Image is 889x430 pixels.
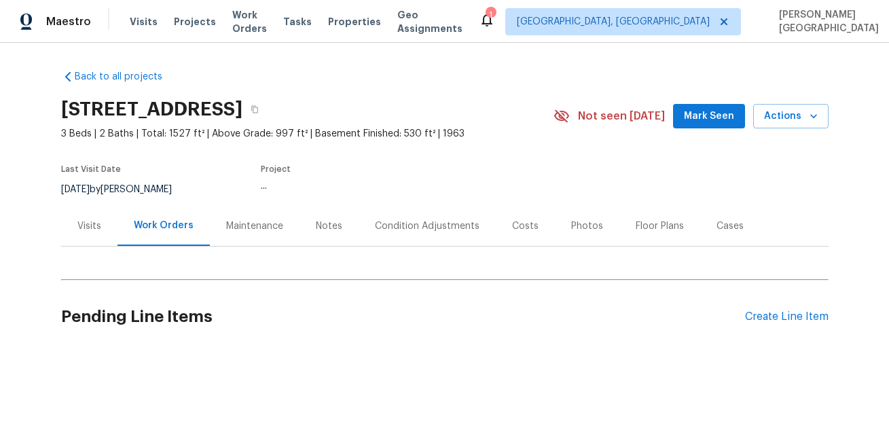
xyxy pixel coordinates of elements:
span: Work Orders [232,8,267,35]
div: 1 [486,8,495,22]
span: [GEOGRAPHIC_DATA], [GEOGRAPHIC_DATA] [517,15,710,29]
span: Last Visit Date [61,165,121,173]
span: [DATE] [61,185,90,194]
span: Not seen [DATE] [578,109,665,123]
span: Actions [764,108,818,125]
div: Create Line Item [745,310,829,323]
span: Tasks [283,17,312,26]
div: Work Orders [134,219,194,232]
h2: Pending Line Items [61,285,745,348]
button: Actions [753,104,829,129]
div: Notes [316,219,342,233]
span: Project [261,165,291,173]
div: Photos [571,219,603,233]
span: [PERSON_NAME][GEOGRAPHIC_DATA] [774,8,879,35]
div: Costs [512,219,539,233]
span: Projects [174,15,216,29]
div: Condition Adjustments [375,219,479,233]
div: Floor Plans [636,219,684,233]
div: Cases [716,219,744,233]
span: Maestro [46,15,91,29]
span: 3 Beds | 2 Baths | Total: 1527 ft² | Above Grade: 997 ft² | Basement Finished: 530 ft² | 1963 [61,127,554,141]
span: Mark Seen [684,108,734,125]
span: Geo Assignments [397,8,462,35]
div: Maintenance [226,219,283,233]
div: ... [261,181,522,191]
button: Mark Seen [673,104,745,129]
span: Visits [130,15,158,29]
h2: [STREET_ADDRESS] [61,103,242,116]
a: Back to all projects [61,70,192,84]
div: Visits [77,219,101,233]
button: Copy Address [242,97,267,122]
div: by [PERSON_NAME] [61,181,188,198]
span: Properties [328,15,381,29]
